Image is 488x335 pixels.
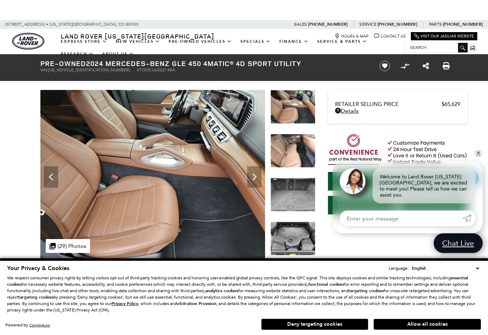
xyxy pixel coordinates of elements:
[377,60,393,72] button: Save vehicle
[205,288,238,294] strong: analytics cookies
[434,233,483,253] a: Chat Live
[443,62,450,70] a: Print this Pre-Owned 2024 Mercedes-Benz GLE 450 4MATIC® 4D Sport Utility
[400,61,410,71] button: Compare Vehicle
[340,168,365,194] img: Agent profile photo
[50,20,117,29] span: [US_STATE][GEOGRAPHIC_DATA],
[5,20,49,29] span: [STREET_ADDRESS] •
[40,90,265,258] img: Used 2024 Black Mercedes-Benz GLE 450 image 22
[236,35,275,48] a: Specials
[313,35,372,48] a: Service & Parts
[335,101,442,107] span: Retailer Selling Price
[414,34,474,39] a: Visit Our Jaguar Website
[405,43,467,52] input: Search
[340,210,463,226] input: Enter your message
[335,101,460,107] a: Retailer Selling Price $65,629
[374,319,481,330] button: Allow all cookies
[98,48,138,60] a: About Us
[443,21,483,27] a: [PHONE_NUMBER]
[48,67,130,72] span: [US_VEHICLE_IDENTIFICATION_NUMBER]
[5,323,50,328] div: Powered by
[378,21,417,27] a: [PHONE_NUMBER]
[247,166,262,188] div: Next
[111,301,138,306] u: Privacy Policy
[164,35,236,48] a: Pre-Owned Vehicles
[429,22,442,27] span: Parts
[270,178,315,212] img: Used 2024 Black Mercedes-Benz GLE 450 image 24
[61,32,214,40] span: Land Rover [US_STATE][GEOGRAPHIC_DATA]
[463,210,475,226] a: Submit
[373,168,475,203] div: Welcome to Land Rover [US_STATE][GEOGRAPHIC_DATA], we are excited to meet you! Please tell us how...
[56,35,404,60] nav: Main Navigation
[275,35,313,48] a: Finance
[374,34,405,39] a: Contact Us
[348,288,384,294] strong: targeting cookies
[442,101,460,107] span: $65,629
[328,172,467,191] a: Start Your Deal
[335,107,460,114] a: Details
[270,134,315,168] img: Used 2024 Black Mercedes-Benz GLE 450 image 23
[118,20,125,29] span: CO
[18,294,54,300] strong: targeting cookies
[56,32,219,40] a: Land Rover [US_STATE][GEOGRAPHIC_DATA]
[152,67,175,72] span: UL022148A
[270,90,315,124] img: Used 2024 Black Mercedes-Benz GLE 450 image 22
[111,35,164,48] a: New Vehicles
[12,33,44,50] a: land-rover
[335,34,369,39] a: Hours & Map
[261,319,368,330] button: Deny targeting cookies
[56,48,98,60] a: Research
[12,33,44,50] img: Land Rover
[7,275,481,313] p: We respect consumer privacy rights by letting visitors opt out of third-party tracking cookies an...
[328,196,396,214] a: Instant Trade Value
[270,222,315,255] img: Used 2024 Black Mercedes-Benz GLE 450 image 25
[7,264,69,272] span: Your Privacy & Cookies
[40,60,367,67] h1: 2024 Mercedes-Benz GLE 450 4MATIC® 4D Sport Utility
[40,59,86,68] strong: Pre-Owned
[308,281,344,287] strong: functional cookies
[175,301,216,306] strong: Arbitration Provision
[29,323,50,328] a: ComplyAuto
[423,62,429,70] a: Share this Pre-Owned 2024 Mercedes-Benz GLE 450 4MATIC® 4D Sport Utility
[389,266,409,270] div: Language:
[5,22,139,27] a: [STREET_ADDRESS] • [US_STATE][GEOGRAPHIC_DATA], CO 80905
[40,67,48,72] span: VIN:
[410,265,481,272] select: Language Select
[439,238,478,248] span: Chat Live
[56,35,111,48] a: EXPRESS STORE
[44,166,58,188] div: Previous
[126,20,139,29] span: 80905
[137,67,152,72] span: Stock:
